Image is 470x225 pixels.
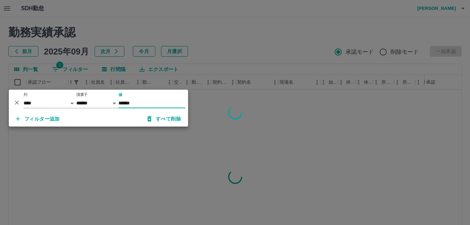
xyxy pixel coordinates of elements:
button: フィルター追加 [10,112,65,125]
label: 演算子 [76,92,88,97]
button: すべて削除 [142,112,187,125]
label: 列 [24,92,27,97]
button: 削除 [12,97,22,108]
label: 値 [118,92,122,97]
